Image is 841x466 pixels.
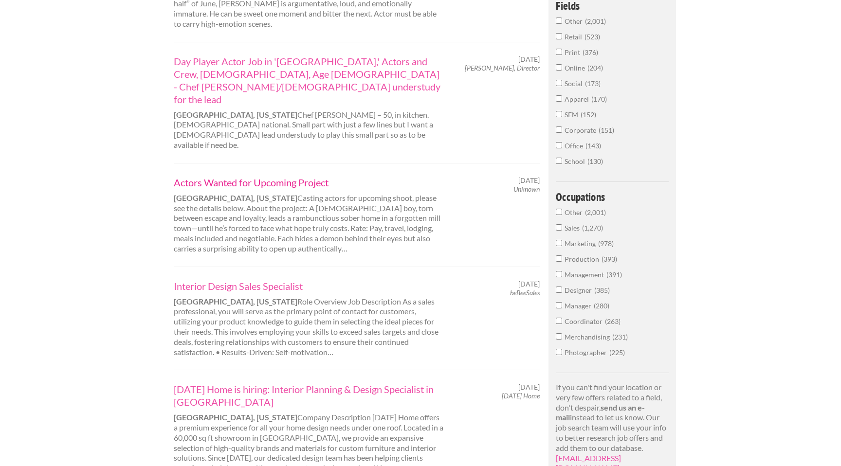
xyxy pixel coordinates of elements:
span: 978 [598,239,614,248]
input: Other2,001 [556,209,562,215]
span: 130 [587,157,603,165]
strong: [GEOGRAPHIC_DATA], [US_STATE] [174,193,297,202]
input: School130 [556,158,562,164]
input: Office143 [556,142,562,148]
span: 280 [594,302,609,310]
span: Other [565,17,585,25]
span: Management [565,270,606,279]
span: Apparel [565,95,591,103]
div: Chef [PERSON_NAME] – 50, in kitchen. [DEMOGRAPHIC_DATA] national. Small part with just a few line... [165,55,453,150]
span: Print [565,48,583,56]
span: Manager [565,302,594,310]
span: [DATE] [518,176,540,185]
span: 1,270 [582,224,603,232]
input: Manager280 [556,302,562,308]
span: 376 [583,48,598,56]
span: Corporate [565,126,599,134]
input: Production393 [556,255,562,262]
div: Casting actors for upcoming shoot, please see the details below. About the project: A [DEMOGRAPHI... [165,176,453,254]
em: [PERSON_NAME], Director [465,64,540,72]
input: Other2,001 [556,18,562,24]
h4: Occupations [556,191,669,202]
span: 2,001 [585,17,606,25]
span: Sales [565,224,582,232]
span: Photographer [565,348,609,357]
a: Interior Design Sales Specialist [174,280,444,292]
input: Management391 [556,271,562,277]
strong: send us an e-mail [556,403,645,422]
span: SEM [565,110,581,119]
input: Marketing978 [556,240,562,246]
span: 204 [587,64,603,72]
span: 151 [599,126,614,134]
input: Apparel170 [556,95,562,102]
input: Print376 [556,49,562,55]
input: Corporate151 [556,126,562,133]
span: [DATE] [518,383,540,392]
span: School [565,157,587,165]
span: Other [565,208,585,216]
span: 231 [612,333,628,341]
strong: [GEOGRAPHIC_DATA], [US_STATE] [174,297,297,306]
em: beBeeSales [510,288,540,297]
span: 170 [591,95,607,103]
span: Retail [565,33,585,41]
span: 2,001 [585,208,606,216]
a: [DATE] Home is hiring: Interior Planning & Design Specialist in [GEOGRAPHIC_DATA] [174,383,444,408]
a: Day Player Actor Job in '[GEOGRAPHIC_DATA],' Actors and Crew, [DEMOGRAPHIC_DATA], Age [DEMOGRAPHI... [174,55,444,106]
span: Coordinator [565,317,605,325]
input: Social173 [556,80,562,86]
span: 391 [606,270,622,279]
span: 393 [602,255,617,263]
input: Photographer225 [556,349,562,355]
span: 225 [609,348,625,357]
strong: [GEOGRAPHIC_DATA], [US_STATE] [174,110,297,119]
span: 173 [585,79,601,88]
span: Social [565,79,585,88]
span: 385 [594,286,610,294]
span: Online [565,64,587,72]
input: SEM152 [556,111,562,117]
span: 523 [585,33,600,41]
input: Coordinator263 [556,318,562,324]
span: 263 [605,317,621,325]
span: Marketing [565,239,598,248]
input: Merchandising231 [556,333,562,340]
span: 152 [581,110,596,119]
em: Unknown [513,185,540,193]
a: Actors Wanted for Upcoming Project [174,176,444,189]
input: Designer385 [556,287,562,293]
em: [DATE] Home [502,392,540,400]
span: Merchandising [565,333,612,341]
span: [DATE] [518,280,540,288]
span: 143 [585,142,601,150]
span: Office [565,142,585,150]
span: Production [565,255,602,263]
input: Retail523 [556,33,562,39]
input: Online204 [556,64,562,71]
div: Role Overview Job Description As a sales professional, you will serve as the primary point of con... [165,280,453,358]
strong: [GEOGRAPHIC_DATA], [US_STATE] [174,412,297,422]
span: [DATE] [518,55,540,64]
span: Designer [565,286,594,294]
input: Sales1,270 [556,224,562,231]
